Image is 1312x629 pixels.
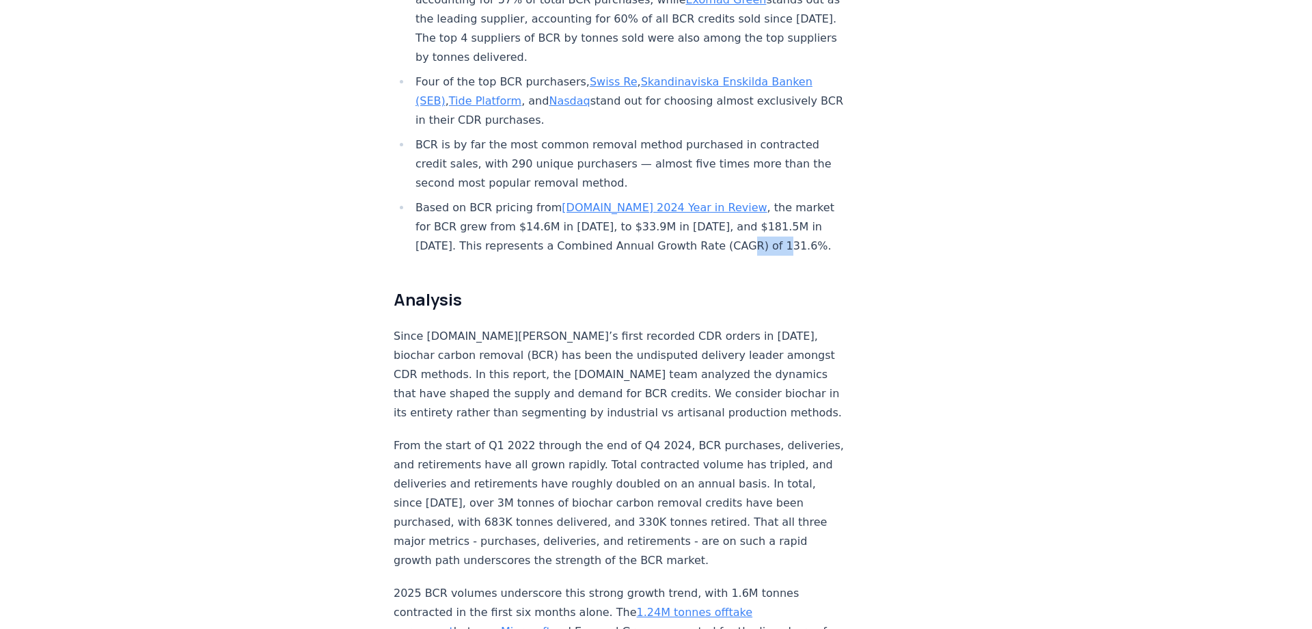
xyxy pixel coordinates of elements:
[394,289,846,310] h2: Analysis
[549,94,590,107] a: Nasdaq
[590,75,638,88] a: Swiss Re
[411,135,846,193] li: BCR is by far the most common removal method purchased in contracted credit sales, with 290 uniqu...
[394,327,846,423] p: Since [DOMAIN_NAME][PERSON_NAME]’s first recorded CDR orders in [DATE], biochar carbon removal (B...
[411,72,846,130] li: Four of the top BCR purchasers, , , , and stand out for choosing almost exclusively BCR in their ...
[411,198,846,256] li: Based on BCR pricing from , the market for BCR grew from $14.6M in [DATE], to $33.9M in [DATE], a...
[394,436,846,570] p: From the start of Q1 2022 through the end of Q4 2024, BCR purchases, deliveries, and retirements ...
[562,201,767,214] a: [DOMAIN_NAME] 2024 Year in Review
[449,94,521,107] a: Tide Platform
